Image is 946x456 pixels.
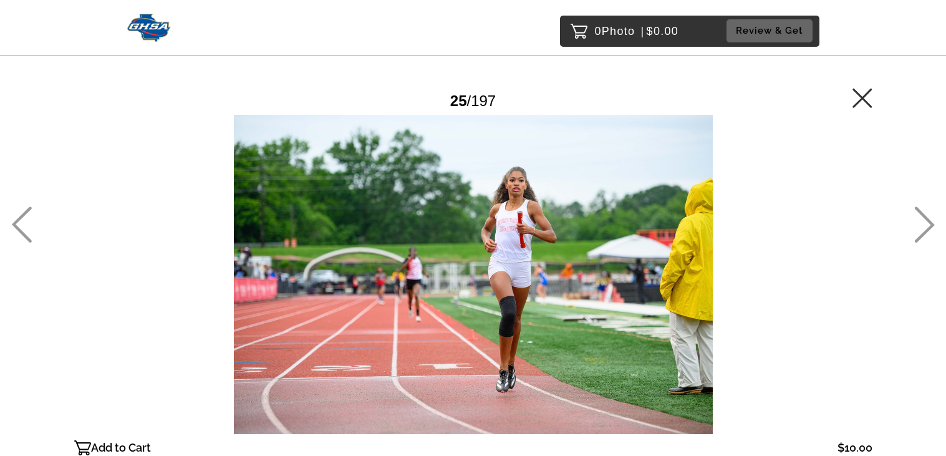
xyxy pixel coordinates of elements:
[450,92,467,109] span: 25
[595,21,679,41] p: 0 $0.00
[641,25,645,37] span: |
[471,92,496,109] span: 197
[127,14,171,42] img: Snapphound Logo
[450,87,496,114] div: /
[602,21,635,41] span: Photo
[726,19,816,42] a: Review & Get
[726,19,813,42] button: Review & Get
